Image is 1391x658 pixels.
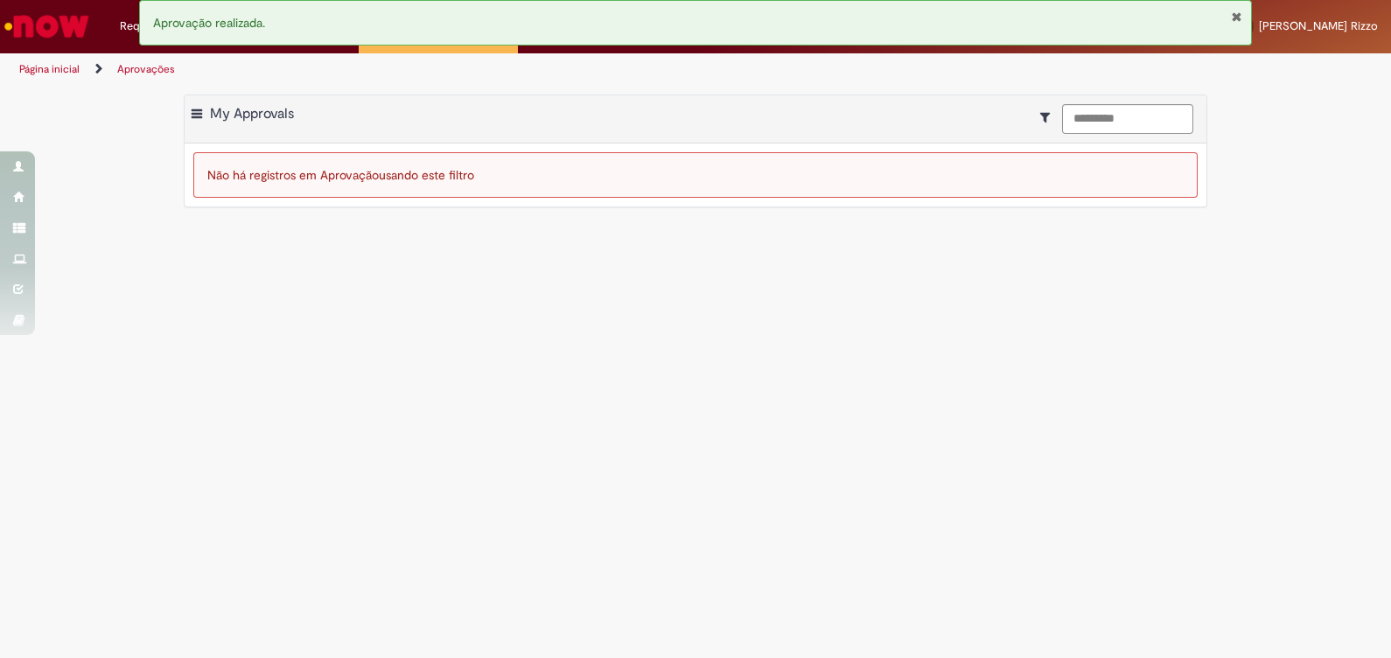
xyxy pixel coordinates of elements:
[19,62,80,76] a: Página inicial
[13,53,914,86] ul: Trilhas de página
[379,167,474,183] span: usando este filtro
[2,9,92,44] img: ServiceNow
[1040,111,1059,123] i: Mostrar filtros para: Suas Solicitações
[120,17,181,35] span: Requisições
[1231,10,1242,24] button: Fechar Notificação
[210,105,294,122] span: My Approvals
[117,62,175,76] a: Aprovações
[153,15,265,31] span: Aprovação realizada.
[193,152,1198,198] div: Não há registros em Aprovação
[1259,18,1378,33] span: [PERSON_NAME] Rizzo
